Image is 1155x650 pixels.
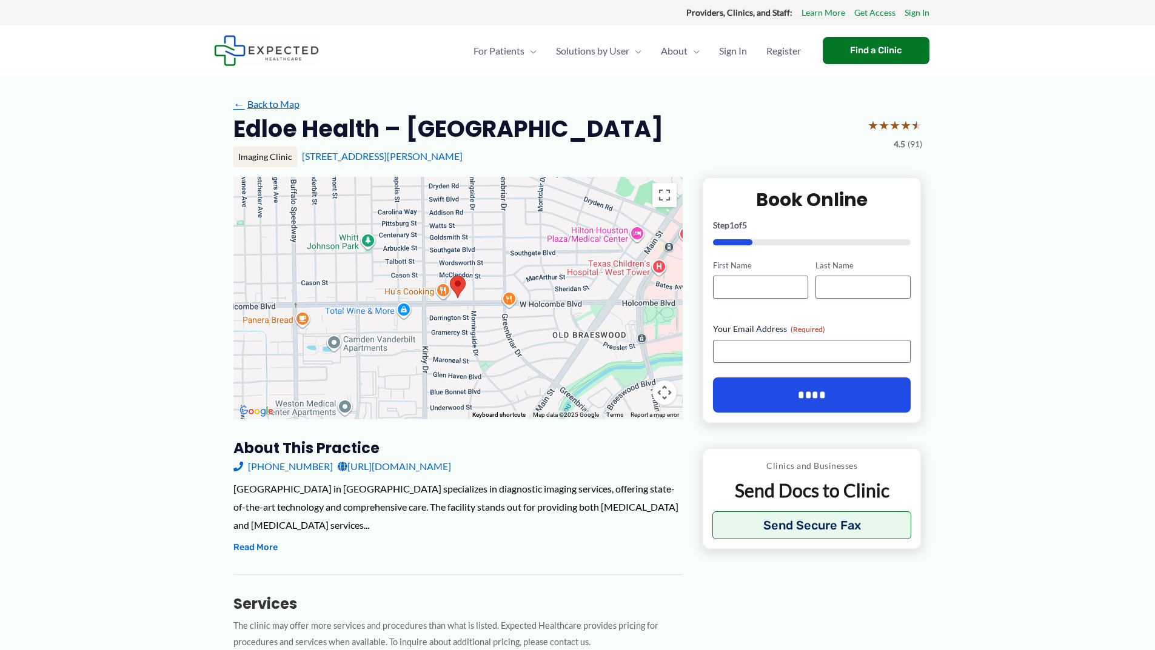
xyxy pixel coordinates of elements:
[713,221,911,230] p: Step of
[214,35,319,66] img: Expected Healthcare Logo - side, dark font, small
[524,30,537,72] span: Menu Toggle
[742,220,747,230] span: 5
[713,188,911,211] h2: Book Online
[236,403,276,419] img: Google
[713,323,911,335] label: Your Email Address
[233,147,297,167] div: Imaging Clinic
[868,114,879,136] span: ★
[713,260,808,271] label: First Name
[766,30,801,72] span: Register
[338,457,451,476] a: [URL][DOMAIN_NAME]
[791,325,825,334] span: (Required)
[233,98,245,110] span: ←
[815,260,911,271] label: Last Name
[631,411,679,418] a: Report a map error
[688,30,700,72] span: Menu Toggle
[661,30,688,72] span: About
[236,403,276,419] a: Open this area in Google Maps (opens a new window)
[474,30,524,72] span: For Patients
[879,114,889,136] span: ★
[233,114,663,144] h2: Edloe Health – [GEOGRAPHIC_DATA]
[629,30,641,72] span: Menu Toggle
[911,114,922,136] span: ★
[905,5,929,21] a: Sign In
[472,411,526,419] button: Keyboard shortcuts
[606,411,623,418] a: Terms (opens in new tab)
[233,457,333,476] a: [PHONE_NUMBER]
[533,411,599,418] span: Map data ©2025 Google
[546,30,651,72] a: Solutions by UserMenu Toggle
[757,30,811,72] a: Register
[712,511,912,539] button: Send Secure Fax
[651,30,709,72] a: AboutMenu Toggle
[802,5,845,21] a: Learn More
[712,479,912,502] p: Send Docs to Clinic
[823,37,929,64] a: Find a Clinic
[719,30,747,72] span: Sign In
[854,5,896,21] a: Get Access
[709,30,757,72] a: Sign In
[556,30,629,72] span: Solutions by User
[889,114,900,136] span: ★
[894,136,905,152] span: 4.5
[233,439,683,457] h3: About this practice
[233,480,683,534] div: [GEOGRAPHIC_DATA] in [GEOGRAPHIC_DATA] specializes in diagnostic imaging services, offering state...
[233,95,300,113] a: ←Back to Map
[712,458,912,474] p: Clinics and Businesses
[302,150,463,162] a: [STREET_ADDRESS][PERSON_NAME]
[908,136,922,152] span: (91)
[464,30,811,72] nav: Primary Site Navigation
[900,114,911,136] span: ★
[686,7,792,18] strong: Providers, Clinics, and Staff:
[652,380,677,405] button: Map camera controls
[464,30,546,72] a: For PatientsMenu Toggle
[652,183,677,207] button: Toggle fullscreen view
[233,540,278,555] button: Read More
[233,594,683,613] h3: Services
[729,220,734,230] span: 1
